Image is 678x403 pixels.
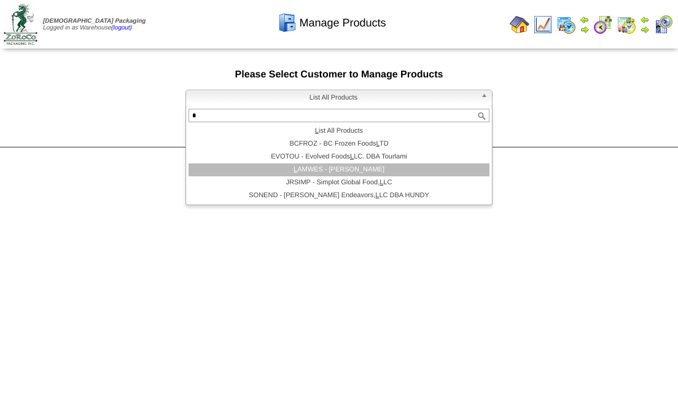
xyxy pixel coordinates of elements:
img: arrowright.gif [580,25,590,34]
img: arrowleft.gif [640,15,650,25]
a: (logout) [111,25,132,31]
em: L [375,192,379,199]
li: AMWES - [PERSON_NAME] [189,163,489,176]
span: Manage Products [299,17,386,29]
span: [DEMOGRAPHIC_DATA] Packaging [43,18,146,25]
em: L [294,166,297,173]
span: Logged in as Warehouse [43,18,146,31]
img: cabinet.gif [278,13,297,33]
img: calendarblend.gif [593,15,613,34]
img: calendarinout.gif [617,15,636,34]
img: calendarcustomer.gif [653,15,673,34]
li: ist All Products [189,125,489,138]
em: L [376,140,380,147]
em: L [380,179,383,186]
img: calendarprod.gif [556,15,576,34]
li: JRSIMP - Simplot Global Food, LC [189,176,489,189]
em: L [350,153,354,160]
li: SONEND - [PERSON_NAME] Endeavors, LC DBA HUNDY [189,189,489,202]
em: L [315,127,319,135]
img: arrowright.gif [640,25,650,34]
span: Please Select Customer to Manage Products [235,69,443,80]
img: zoroco-logo-small.webp [4,4,37,45]
li: BCFROZ - BC Frozen Foods TD [189,138,489,151]
li: EVOTOU - Evolved Foods LC. DBA Tourlami [189,151,489,163]
span: List All Products [191,90,476,105]
img: line_graph.gif [533,15,553,34]
img: arrowleft.gif [580,15,590,25]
